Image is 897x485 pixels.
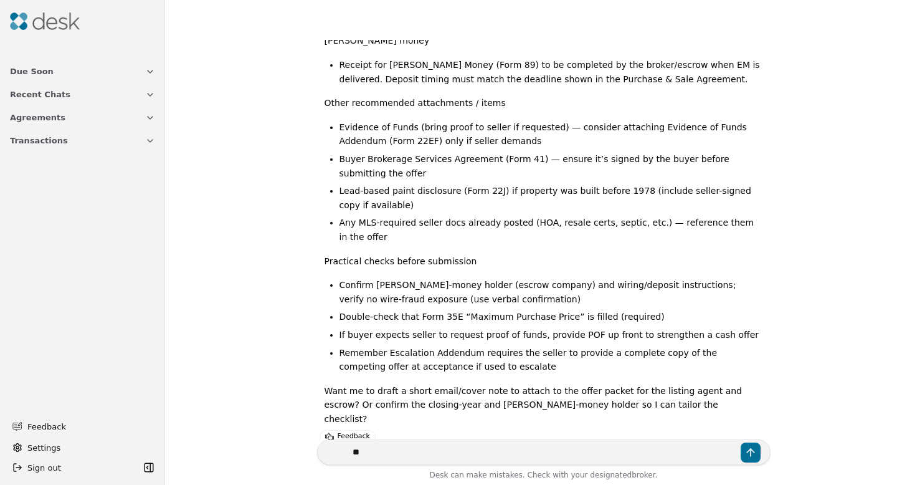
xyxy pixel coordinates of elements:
button: Send message [741,443,761,463]
span: Sign out [27,461,61,474]
button: Agreements [2,106,163,129]
p: Practical checks before submission [325,254,761,269]
li: Evidence of Funds (bring proof to seller if requested) — consider attaching Evidence of Funds Add... [339,120,761,148]
li: Receipt for [PERSON_NAME] Money (Form 89) to be completed by the broker/escrow when EM is deliver... [339,58,761,86]
span: Feedback [27,420,148,433]
li: Buyer Brokerage Services Agreement (Form 41) — ensure it’s signed by the buyer before submitting ... [339,152,761,180]
span: Due Soon [10,65,54,78]
textarea: Write your prompt here [317,439,771,465]
button: Sign out [7,458,140,478]
li: Double-check that Form 35E “Maximum Purchase Price” is filled (required) [339,310,761,324]
button: Due Soon [2,60,163,83]
li: Any MLS-required seller docs already posted (HOA, resale certs, septic, etc.) — reference them in... [339,216,761,244]
span: Transactions [10,134,68,147]
img: Desk [10,12,80,30]
p: Want me to draft a short email/cover note to attach to the offer packet for the listing agent and... [325,384,761,426]
button: Settings [7,438,158,458]
p: Feedback [338,431,370,443]
li: If buyer expects seller to request proof of funds, provide POF up front to strengthen a cash offer [339,328,761,342]
p: Other recommended attachments / items [325,96,761,110]
li: Remember Escalation Addendum requires the seller to provide a complete copy of the competing offe... [339,346,761,374]
span: Recent Chats [10,88,70,101]
button: Transactions [2,129,163,152]
span: Settings [27,441,60,454]
span: Agreements [10,111,65,124]
li: Lead-based paint disclosure (Form 22J) if property was built before 1978 (include seller-signed c... [339,184,761,212]
div: Desk can make mistakes. Check with your broker. [317,469,771,485]
p: [PERSON_NAME] money [325,34,761,48]
li: Confirm [PERSON_NAME]-money holder (escrow company) and wiring/deposit instructions; verify no wi... [339,278,761,306]
span: designated [590,471,632,479]
button: Feedback [5,415,155,438]
button: Recent Chats [2,83,163,106]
